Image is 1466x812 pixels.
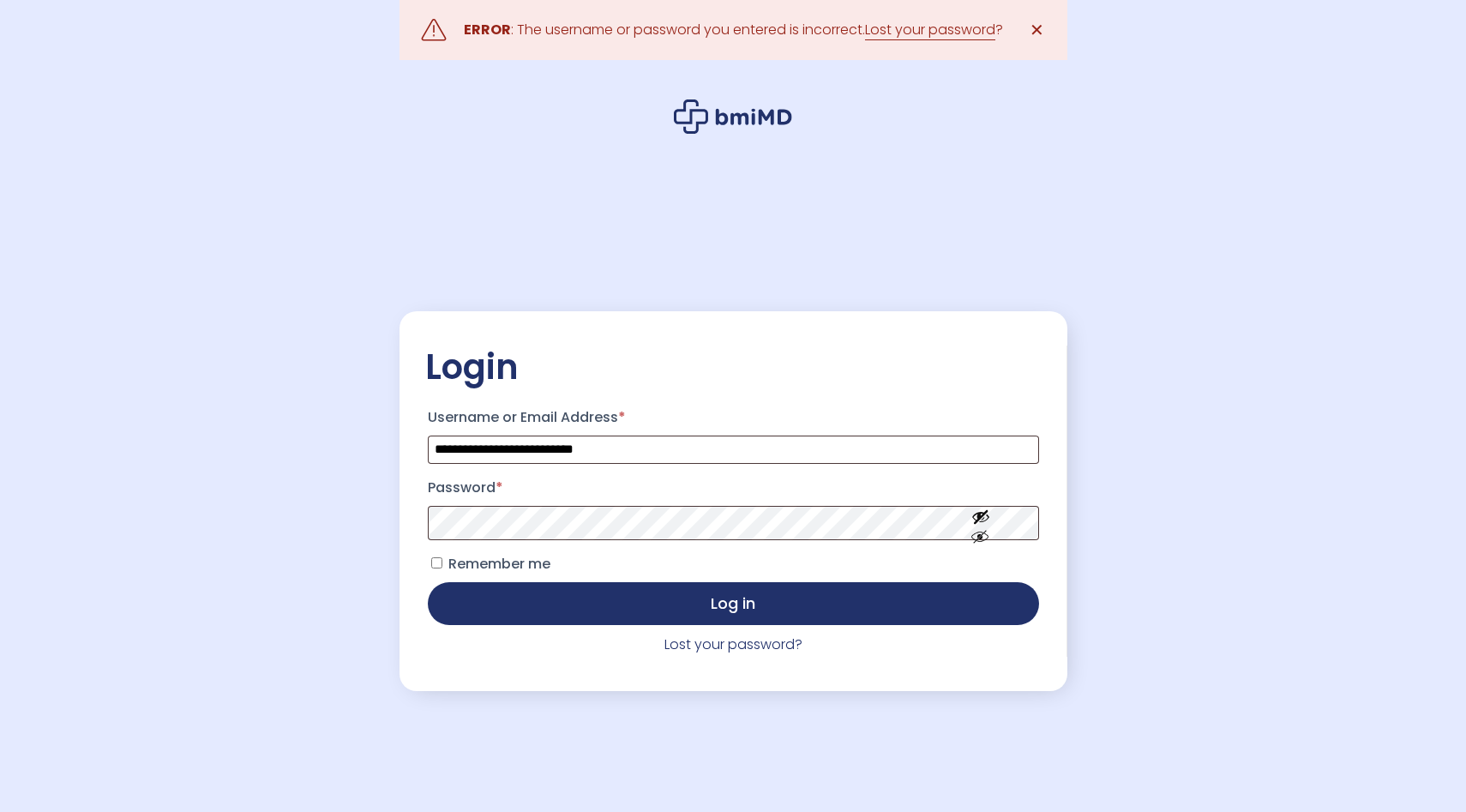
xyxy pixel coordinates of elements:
[428,582,1039,625] button: Log in
[428,404,1039,431] label: Username or Email Address
[933,493,1029,552] button: Show password
[664,635,802,654] a: Lost your password?
[431,557,442,568] input: Remember me
[428,474,1039,502] label: Password
[464,18,1003,42] div: : The username or password you entered is incorrect. ?
[865,20,995,40] a: Lost your password
[1020,13,1054,47] a: ✕
[464,20,511,39] strong: ERROR
[1030,18,1044,42] span: ✕
[448,554,550,574] span: Remember me
[425,346,1042,388] h2: Login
